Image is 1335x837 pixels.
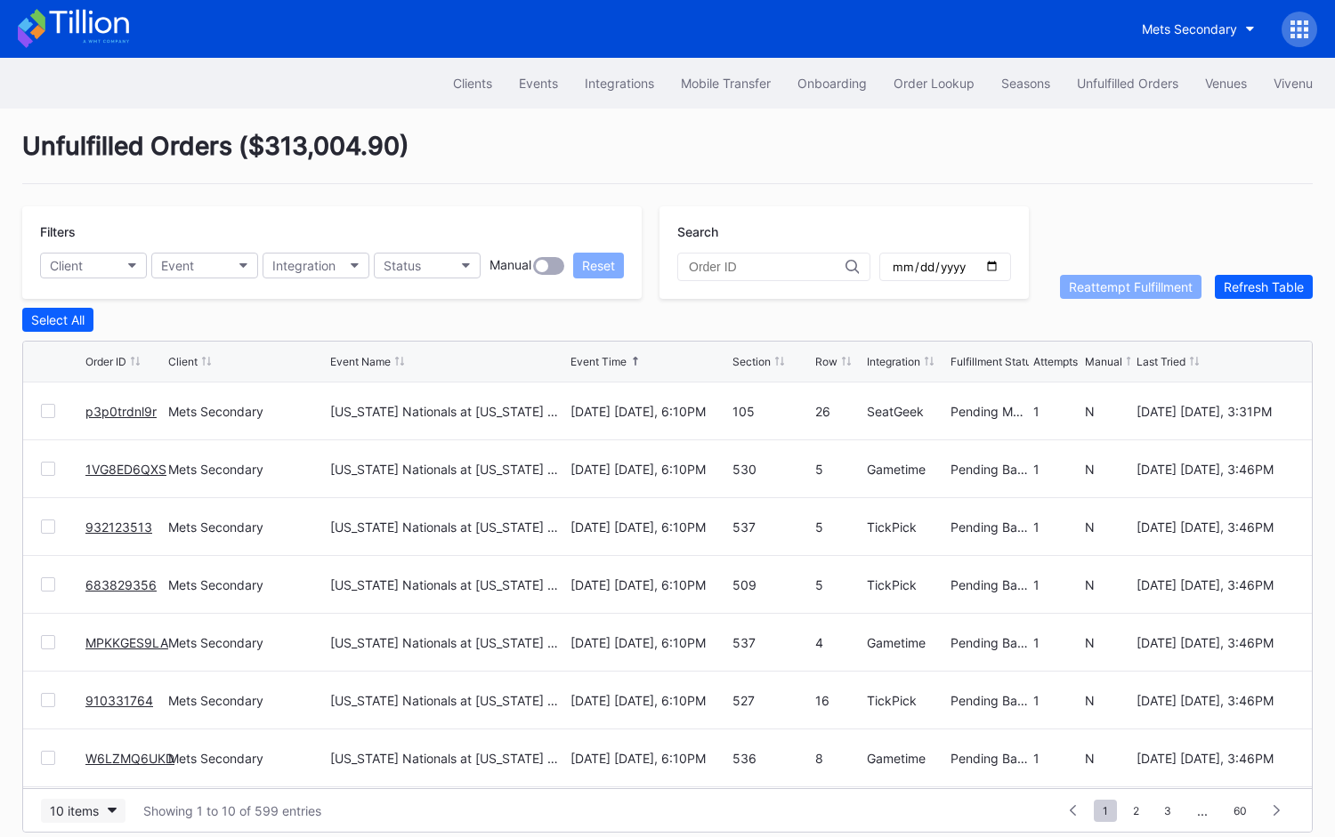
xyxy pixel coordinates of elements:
[1085,693,1132,708] div: N
[330,693,566,708] div: [US_STATE] Nationals at [US_STATE] Mets (Pop-Up Home Run Apple Giveaway)
[151,253,258,278] button: Event
[374,253,481,278] button: Status
[1142,21,1237,36] div: Mets Secondary
[1137,519,1294,535] div: [DATE] [DATE], 3:46PM
[570,635,728,650] div: [DATE] [DATE], 6:10PM
[988,67,1064,100] button: Seasons
[1085,751,1132,766] div: N
[85,462,166,477] a: 1VG8ED6QXS
[85,751,174,766] a: W6LZMQ6UKD
[168,751,326,766] div: Mets Secondary
[1224,279,1304,294] div: Refresh Table
[1137,751,1294,766] div: [DATE] [DATE], 3:46PM
[867,462,945,477] div: Gametime
[50,258,83,273] div: Client
[1033,519,1080,535] div: 1
[330,635,566,650] div: [US_STATE] Nationals at [US_STATE] Mets (Pop-Up Home Run Apple Giveaway)
[951,404,1029,419] div: Pending Manual
[1192,67,1260,100] button: Venues
[85,355,126,368] div: Order ID
[272,258,336,273] div: Integration
[867,519,945,535] div: TickPick
[951,577,1029,592] div: Pending Barcode Validation
[85,693,153,708] a: 910331764
[815,577,862,592] div: 5
[815,751,862,766] div: 8
[263,253,369,278] button: Integration
[1124,800,1148,822] span: 2
[384,258,421,273] div: Status
[330,519,566,535] div: [US_STATE] Nationals at [US_STATE] Mets (Pop-Up Home Run Apple Giveaway)
[815,519,862,535] div: 5
[732,577,811,592] div: 509
[732,462,811,477] div: 530
[1033,404,1080,419] div: 1
[85,577,157,592] a: 683829356
[1085,519,1132,535] div: N
[168,404,326,419] div: Mets Secondary
[168,355,198,368] div: Client
[951,693,1029,708] div: Pending Barcode Validation
[880,67,988,100] button: Order Lookup
[489,257,531,275] div: Manual
[570,355,627,368] div: Event Time
[867,751,945,766] div: Gametime
[1260,67,1326,100] a: Vivenu
[570,577,728,592] div: [DATE] [DATE], 6:10PM
[681,76,771,91] div: Mobile Transfer
[573,253,624,278] button: Reset
[506,67,571,100] a: Events
[1137,355,1185,368] div: Last Tried
[1137,462,1294,477] div: [DATE] [DATE], 3:46PM
[797,76,867,91] div: Onboarding
[1155,800,1180,822] span: 3
[570,519,728,535] div: [DATE] [DATE], 6:10PM
[1077,76,1178,91] div: Unfulfilled Orders
[1033,462,1080,477] div: 1
[667,67,784,100] button: Mobile Transfer
[1215,275,1313,299] button: Refresh Table
[85,404,157,419] a: p3p0trdnl9r
[1137,404,1294,419] div: [DATE] [DATE], 3:31PM
[571,67,667,100] button: Integrations
[40,224,624,239] div: Filters
[570,404,728,419] div: [DATE] [DATE], 6:10PM
[677,224,1011,239] div: Search
[582,258,615,273] div: Reset
[732,355,771,368] div: Section
[22,131,1313,184] div: Unfulfilled Orders ( $313,004.90 )
[732,404,811,419] div: 105
[894,76,975,91] div: Order Lookup
[784,67,880,100] button: Onboarding
[732,519,811,535] div: 537
[330,404,566,419] div: [US_STATE] Nationals at [US_STATE] Mets (Pop-Up Home Run Apple Giveaway)
[815,355,837,368] div: Row
[330,355,391,368] div: Event Name
[168,462,326,477] div: Mets Secondary
[1033,751,1080,766] div: 1
[815,462,862,477] div: 5
[1001,76,1050,91] div: Seasons
[1085,462,1132,477] div: N
[1069,279,1193,294] div: Reattempt Fulfillment
[453,76,492,91] div: Clients
[519,76,558,91] div: Events
[1060,275,1201,299] button: Reattempt Fulfillment
[570,693,728,708] div: [DATE] [DATE], 6:10PM
[22,308,93,332] button: Select All
[330,751,566,766] div: [US_STATE] Nationals at [US_STATE] Mets (Pop-Up Home Run Apple Giveaway)
[689,260,845,274] input: Order ID
[1094,800,1117,822] span: 1
[732,751,811,766] div: 536
[1085,355,1122,368] div: Manual
[570,462,728,477] div: [DATE] [DATE], 6:10PM
[951,751,1029,766] div: Pending Barcode Validation
[168,519,326,535] div: Mets Secondary
[732,693,811,708] div: 527
[1064,67,1192,100] a: Unfulfilled Orders
[440,67,506,100] button: Clients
